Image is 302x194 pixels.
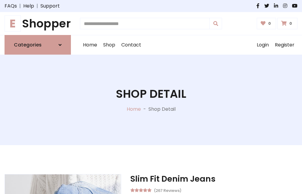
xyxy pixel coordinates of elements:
[14,42,42,48] h6: Categories
[257,18,276,29] a: 0
[34,2,40,10] span: |
[254,35,272,55] a: Login
[127,106,141,113] a: Home
[17,2,23,10] span: |
[40,2,60,10] a: Support
[141,106,148,113] p: -
[116,87,186,100] h1: Shop Detail
[130,174,297,184] h3: Slim Fit Denim Jeans
[154,186,181,194] small: (267 Reviews)
[288,21,294,26] span: 0
[80,35,100,55] a: Home
[5,17,71,30] a: EShopper
[148,106,176,113] p: Shop Detail
[23,2,34,10] a: Help
[5,35,71,55] a: Categories
[118,35,144,55] a: Contact
[277,18,297,29] a: 0
[272,35,297,55] a: Register
[100,35,118,55] a: Shop
[267,21,272,26] span: 0
[5,2,17,10] a: FAQs
[5,17,71,30] h1: Shopper
[5,15,21,32] span: E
